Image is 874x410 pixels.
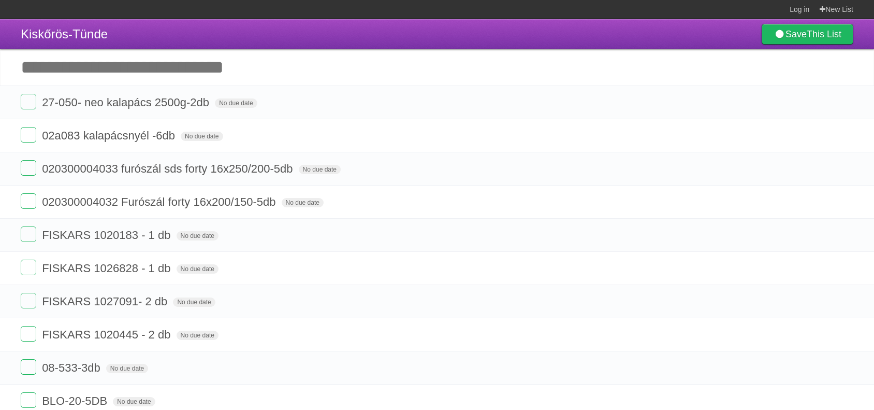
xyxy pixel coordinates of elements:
label: Done [21,359,36,375]
label: Done [21,260,36,275]
span: 02a083 kalapácsnyél -6db [42,129,178,142]
span: No due date [299,165,341,174]
label: Done [21,127,36,143]
b: This List [807,29,841,39]
span: 27-050- neo kalapács 2500g-2db [42,96,212,109]
span: FISKARS 1020445 - 2 db [42,328,173,341]
span: FISKARS 1026828 - 1 db [42,262,173,275]
span: BLO-20-5DB [42,394,110,407]
span: No due date [177,264,219,274]
span: No due date [173,298,215,307]
span: FISKARS 1027091- 2 db [42,295,170,308]
label: Done [21,326,36,342]
span: No due date [282,198,324,207]
label: Done [21,160,36,176]
label: Done [21,227,36,242]
span: 08-533-3db [42,361,103,374]
span: No due date [181,132,223,141]
label: Done [21,193,36,209]
span: 020300004032 Furószál forty 16x200/150-5db [42,195,278,208]
span: 020300004033 furószál sds forty 16x250/200-5db [42,162,295,175]
span: FISKARS 1020183 - 1 db [42,229,173,242]
a: SaveThis List [762,24,853,45]
span: No due date [113,397,155,406]
label: Done [21,293,36,308]
span: No due date [177,331,219,340]
span: No due date [215,98,257,108]
label: Done [21,392,36,408]
span: Kiskőrös-Tünde [21,27,108,41]
span: No due date [106,364,148,373]
span: No due date [177,231,219,241]
label: Done [21,94,36,109]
